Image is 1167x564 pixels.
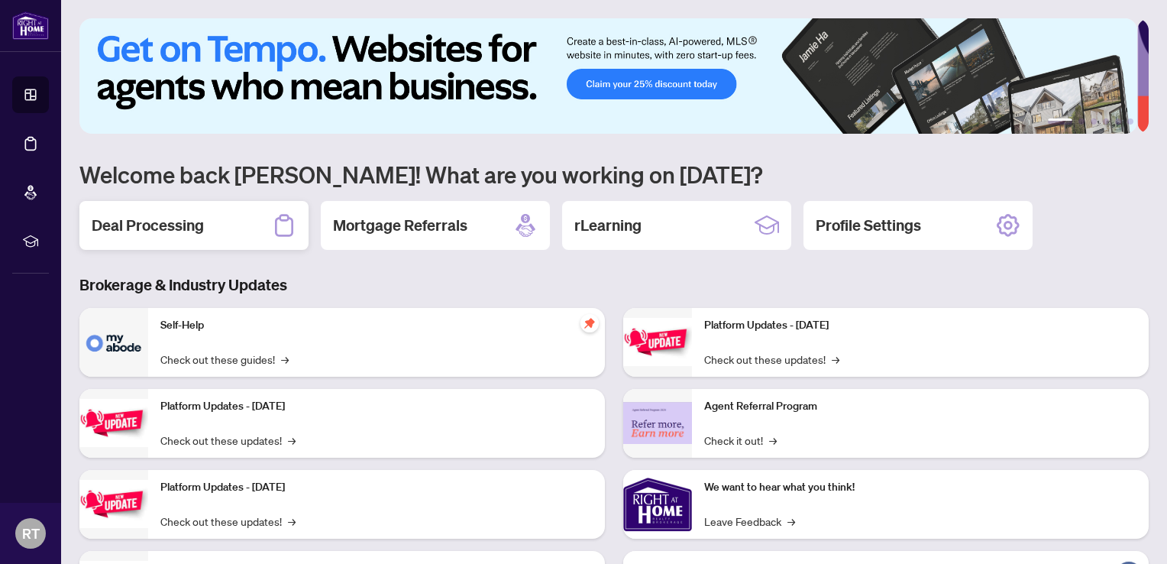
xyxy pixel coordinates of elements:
img: Self-Help [79,308,148,377]
span: → [288,513,296,530]
span: → [281,351,289,368]
p: Platform Updates - [DATE] [704,317,1136,334]
img: Slide 0 [79,18,1137,134]
p: Self-Help [160,317,593,334]
a: Check it out!→ [704,432,777,449]
button: 3 [1091,118,1097,125]
span: → [769,432,777,449]
span: pushpin [580,314,599,332]
span: → [787,513,795,530]
p: Platform Updates - [DATE] [160,479,593,496]
button: 1 [1048,118,1072,125]
p: We want to hear what you think! [704,479,1136,496]
h2: Profile Settings [816,215,921,236]
button: 2 [1078,118,1085,125]
button: Open asap [1106,511,1152,556]
p: Agent Referral Program [704,398,1136,415]
img: Platform Updates - September 16, 2025 [79,399,148,447]
a: Check out these updates!→ [160,432,296,449]
img: We want to hear what you think! [623,470,692,539]
a: Check out these guides!→ [160,351,289,368]
img: logo [12,11,49,40]
button: 6 [1127,118,1133,125]
img: Platform Updates - July 21, 2025 [79,480,148,528]
span: RT [22,523,40,544]
span: → [832,351,839,368]
h1: Welcome back [PERSON_NAME]! What are you working on [DATE]? [79,160,1149,189]
img: Agent Referral Program [623,402,692,444]
button: 5 [1115,118,1121,125]
p: Platform Updates - [DATE] [160,398,593,415]
a: Check out these updates!→ [160,513,296,530]
h2: Deal Processing [92,215,204,236]
button: 4 [1103,118,1109,125]
a: Leave Feedback→ [704,513,795,530]
span: → [288,432,296,449]
h2: rLearning [574,215,642,236]
h3: Brokerage & Industry Updates [79,274,1149,296]
h2: Mortgage Referrals [333,215,467,236]
a: Check out these updates!→ [704,351,839,368]
img: Platform Updates - June 23, 2025 [623,318,692,366]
